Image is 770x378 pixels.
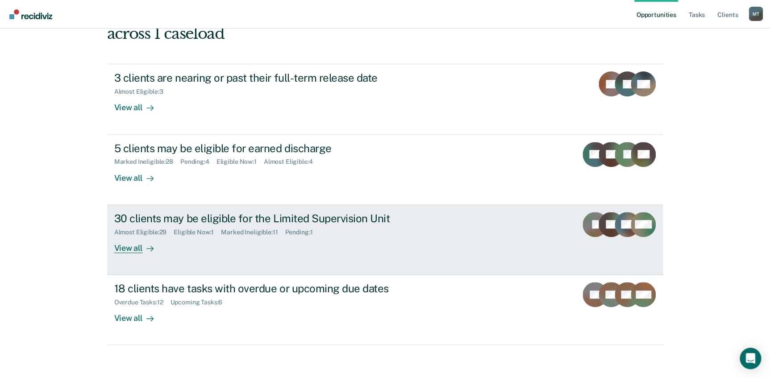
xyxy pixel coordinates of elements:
div: Eligible Now : 1 [216,158,264,166]
a: 18 clients have tasks with overdue or upcoming due datesOverdue Tasks:12Upcoming Tasks:6View all [107,275,663,345]
img: Recidiviz [9,9,52,19]
div: 30 clients may be eligible for the Limited Supervision Unit [114,212,428,225]
div: View all [114,236,164,253]
div: Pending : 1 [285,228,320,236]
div: Eligible Now : 1 [174,228,221,236]
div: Almost Eligible : 4 [264,158,320,166]
div: View all [114,306,164,324]
div: 3 clients are nearing or past their full-term release date [114,71,428,84]
div: Marked Ineligible : 11 [221,228,285,236]
a: 30 clients may be eligible for the Limited Supervision UnitAlmost Eligible:29Eligible Now:1Marked... [107,205,663,275]
div: Pending : 4 [180,158,216,166]
div: Almost Eligible : 29 [114,228,174,236]
div: Almost Eligible : 3 [114,88,171,96]
div: View all [114,96,164,113]
div: Hi, [PERSON_NAME]. We’ve found some outstanding items across 1 caseload [107,6,552,43]
div: Overdue Tasks : 12 [114,299,171,306]
div: Upcoming Tasks : 6 [170,299,229,306]
div: M T [749,7,763,21]
div: 18 clients have tasks with overdue or upcoming due dates [114,282,428,295]
div: Marked Ineligible : 28 [114,158,180,166]
div: 5 clients may be eligible for earned discharge [114,142,428,155]
div: Open Intercom Messenger [740,348,761,369]
div: View all [114,166,164,183]
a: 5 clients may be eligible for earned dischargeMarked Ineligible:28Pending:4Eligible Now:1Almost E... [107,135,663,205]
button: Profile dropdown button [749,7,763,21]
a: 3 clients are nearing or past their full-term release dateAlmost Eligible:3View all [107,64,663,134]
